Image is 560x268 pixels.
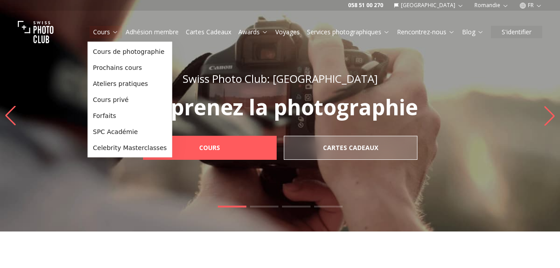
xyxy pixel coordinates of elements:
[90,76,171,92] a: Ateliers pratiques
[393,26,458,38] button: Rencontrez-nous
[143,136,277,160] a: Cours
[458,26,487,38] button: Blog
[323,143,378,152] b: Cartes Cadeaux
[90,140,171,156] a: Celebrity Masterclasses
[303,26,393,38] button: Services photographiques
[90,124,171,140] a: SPC Académie
[491,26,542,38] button: S'identifier
[122,26,182,38] button: Adhésion membre
[90,26,122,38] button: Cours
[348,2,383,9] a: 058 51 00 270
[307,28,390,37] a: Services photographiques
[126,28,179,37] a: Adhésion membre
[90,92,171,108] a: Cours privé
[123,97,437,118] p: Apprenez la photographie
[284,136,417,160] a: Cartes Cadeaux
[397,28,455,37] a: Rencontrez-nous
[186,28,231,37] a: Cartes Cadeaux
[90,108,171,124] a: Forfaits
[93,28,119,37] a: Cours
[199,143,220,152] b: Cours
[182,26,235,38] button: Cartes Cadeaux
[183,71,378,86] span: Swiss Photo Club: [GEOGRAPHIC_DATA]
[235,26,272,38] button: Awards
[18,14,53,50] img: Swiss photo club
[275,28,300,37] a: Voyages
[238,28,268,37] a: Awards
[90,60,171,76] a: Prochains cours
[90,44,171,60] a: Cours de photographie
[462,28,484,37] a: Blog
[272,26,303,38] button: Voyages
